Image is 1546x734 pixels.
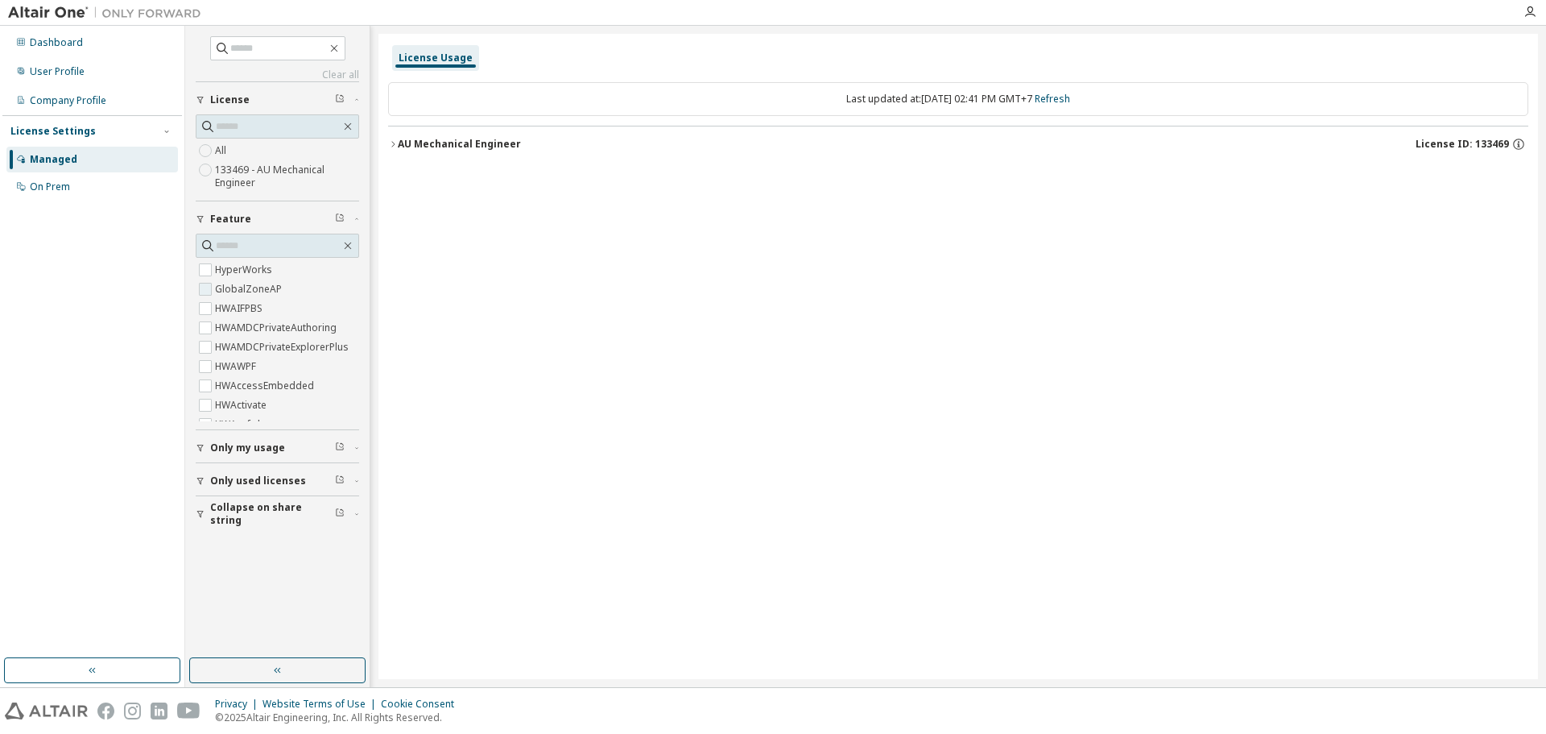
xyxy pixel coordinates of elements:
span: License [210,93,250,106]
img: linkedin.svg [151,703,167,719]
a: Refresh [1035,92,1070,106]
img: Altair One [8,5,209,21]
img: altair_logo.svg [5,703,88,719]
label: HWActivate [215,396,270,415]
span: Clear filter [335,508,345,520]
label: 133469 - AU Mechanical Engineer [215,160,359,193]
img: youtube.svg [177,703,200,719]
span: Collapse on share string [210,501,335,527]
button: License [196,82,359,118]
div: Managed [30,153,77,166]
div: Website Terms of Use [262,698,381,711]
div: Company Profile [30,94,106,107]
span: Only my usage [210,442,285,454]
label: HWAMDCPrivateExplorerPlus [215,338,352,357]
span: Only used licenses [210,475,306,487]
button: Only used licenses [196,463,359,499]
button: Collapse on share string [196,496,359,532]
span: Clear filter [335,93,345,106]
label: GlobalZoneAP [215,280,285,299]
label: HWAcufwh [215,415,267,434]
div: Last updated at: [DATE] 02:41 PM GMT+7 [388,82,1528,116]
p: © 2025 Altair Engineering, Inc. All Rights Reserved. [215,711,464,724]
span: Feature [210,213,251,226]
img: facebook.svg [97,703,114,719]
span: Clear filter [335,213,345,226]
button: Feature [196,201,359,237]
span: Clear filter [335,442,345,454]
div: Privacy [215,698,262,711]
button: AU Mechanical EngineerLicense ID: 133469 [388,126,1528,162]
a: Clear all [196,68,359,81]
span: License ID: 133469 [1416,138,1509,151]
div: License Settings [10,125,96,138]
label: All [215,141,229,160]
button: Only my usage [196,430,359,466]
div: On Prem [30,180,70,193]
div: User Profile [30,65,85,78]
label: HyperWorks [215,260,275,280]
div: AU Mechanical Engineer [398,138,521,151]
label: HWAWPF [215,357,259,376]
div: Dashboard [30,36,83,49]
span: Clear filter [335,475,345,487]
div: License Usage [399,52,473,64]
label: HWAMDCPrivateAuthoring [215,318,340,338]
label: HWAccessEmbedded [215,376,317,396]
label: HWAIFPBS [215,299,266,318]
div: Cookie Consent [381,698,464,711]
img: instagram.svg [124,703,141,719]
